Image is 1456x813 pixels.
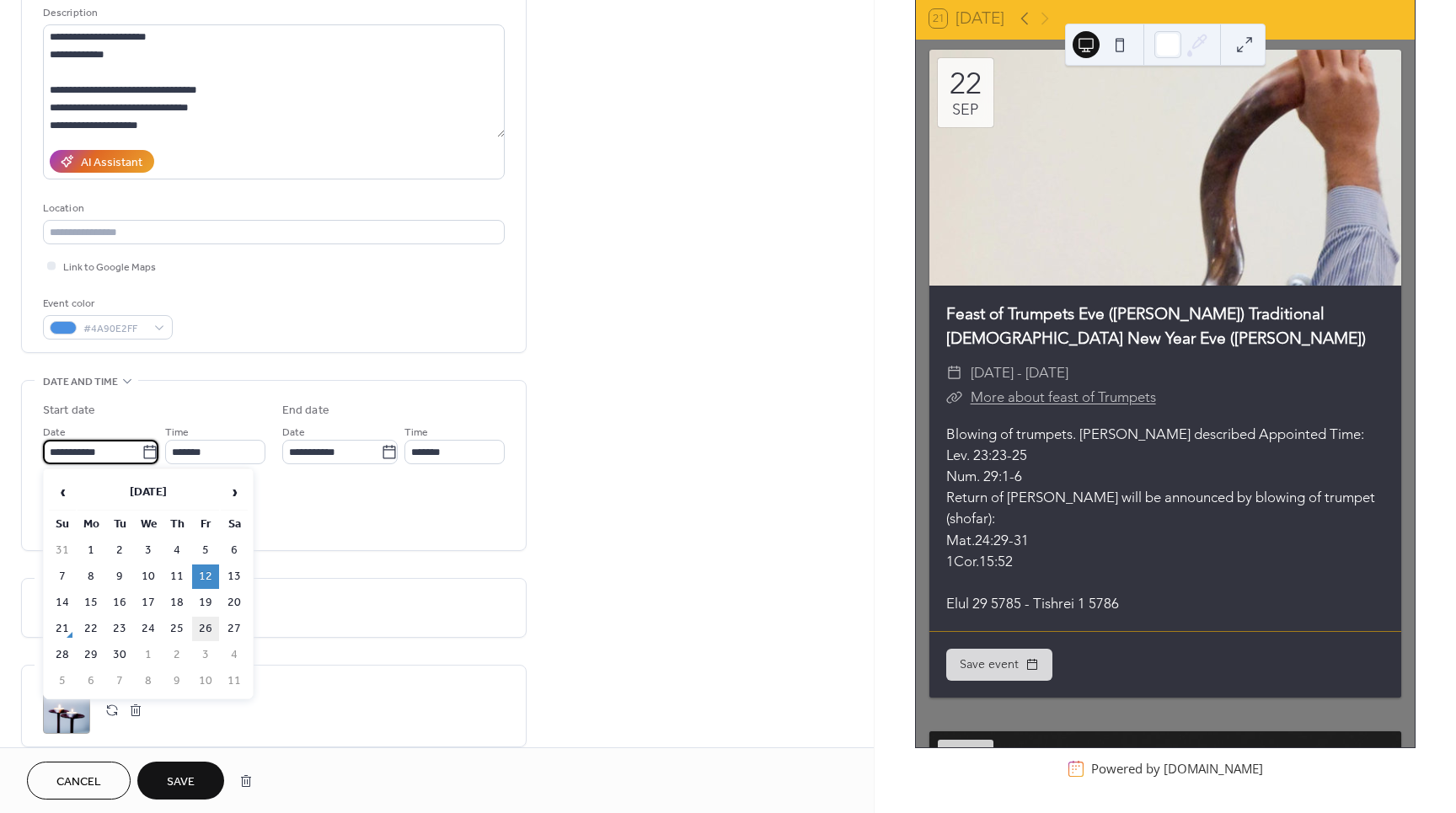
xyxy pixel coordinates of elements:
span: › [222,475,247,509]
th: [DATE] [78,474,219,511]
td: 31 [49,538,76,563]
th: We [135,512,162,537]
td: 21 [49,617,76,641]
button: Cancel [27,762,131,800]
span: ‹ [50,475,75,509]
th: Su [49,512,76,537]
div: Powered by [1091,760,1263,777]
span: [DATE] - [DATE] [971,361,1068,385]
div: ; [43,687,90,734]
a: [DOMAIN_NAME] [1164,760,1263,777]
span: Time [404,424,428,441]
td: 23 [106,617,133,641]
div: Sep [952,102,978,117]
td: 5 [49,669,76,693]
td: 8 [78,564,104,589]
div: ​ [946,361,962,385]
td: 9 [163,669,190,693]
button: AI Assistant [50,150,154,173]
span: Save [167,773,195,791]
td: 11 [221,669,248,693]
div: Event color [43,295,169,313]
div: Location [43,200,501,217]
td: 12 [192,564,219,589]
div: ​ [946,385,962,409]
th: Tu [106,512,133,537]
td: 3 [192,643,219,667]
td: 29 [78,643,104,667]
td: 3 [135,538,162,563]
div: Description [43,4,501,22]
td: 1 [135,643,162,667]
td: 18 [163,591,190,615]
div: Blowing of trumpets. [PERSON_NAME] described Appointed Time: Lev. 23:23-25 Num. 29:1-6 Return of ... [929,424,1401,615]
td: 20 [221,591,248,615]
td: 2 [106,538,133,563]
td: 26 [192,617,219,641]
span: Date [43,424,66,441]
td: 8 [135,669,162,693]
button: Save event [946,649,1052,681]
td: 14 [49,591,76,615]
td: 6 [78,669,104,693]
div: Start date [43,402,95,420]
td: 24 [135,617,162,641]
span: Date and time [43,373,118,391]
td: 1 [78,538,104,563]
td: 10 [192,669,219,693]
span: Time [165,424,189,441]
td: 7 [106,669,133,693]
td: 28 [49,643,76,667]
td: 10 [135,564,162,589]
button: Save [137,762,224,800]
div: AI Assistant [81,154,142,172]
a: More about feast of Trumpets [971,388,1156,405]
span: #4A90E2FF [83,320,146,338]
td: 9 [106,564,133,589]
th: Fr [192,512,219,537]
td: 6 [221,538,248,563]
td: 16 [106,591,133,615]
td: 30 [106,643,133,667]
td: 4 [163,538,190,563]
td: 19 [192,591,219,615]
td: 13 [221,564,248,589]
span: Link to Google Maps [63,259,156,276]
span: Cancel [56,773,101,791]
td: 4 [221,643,248,667]
th: Mo [78,512,104,537]
a: Feast of Trumpets Eve ([PERSON_NAME]) Traditional [DEMOGRAPHIC_DATA] New Year Eve ([PERSON_NAME]) [946,304,1366,348]
td: 11 [163,564,190,589]
td: 5 [192,538,219,563]
td: 27 [221,617,248,641]
td: 22 [78,617,104,641]
th: Th [163,512,190,537]
div: End date [282,402,329,420]
td: 7 [49,564,76,589]
td: 17 [135,591,162,615]
th: Sa [221,512,248,537]
td: 2 [163,643,190,667]
span: Date [282,424,305,441]
td: 15 [78,591,104,615]
td: 25 [163,617,190,641]
div: 22 [950,68,982,99]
